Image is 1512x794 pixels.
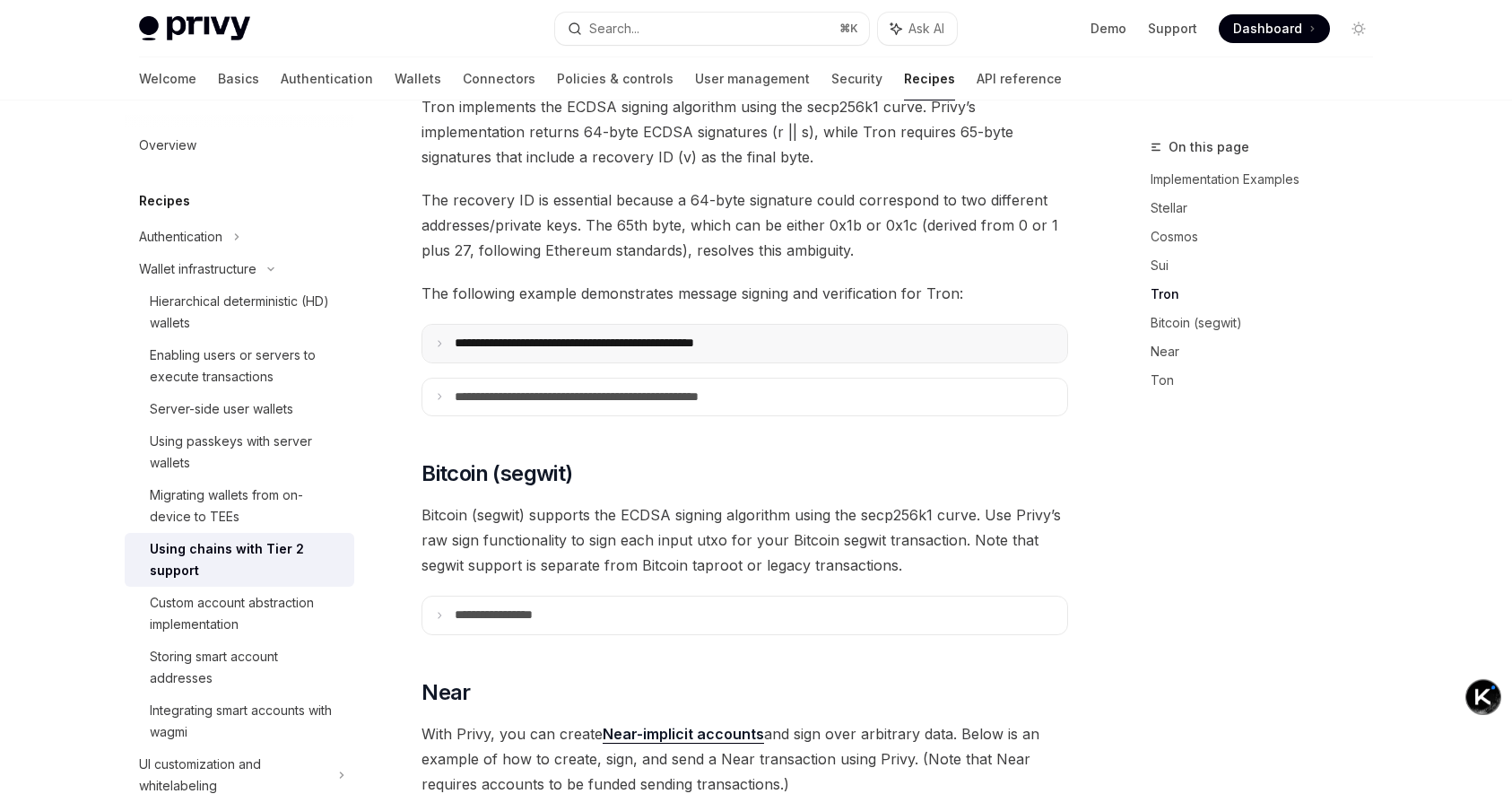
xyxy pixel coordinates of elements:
a: Tron [1151,280,1387,309]
a: Dashboard [1219,14,1330,43]
a: Server-side user wallets [125,393,354,425]
a: Custom account abstraction implementation [125,587,354,641]
button: Toggle dark mode [1344,14,1373,43]
a: Stellar [1151,194,1387,222]
div: Overview [139,135,196,156]
div: Hierarchical deterministic (HD) wallets [150,291,343,334]
div: Wallet infrastructure [139,258,256,280]
h5: Recipes [139,190,190,212]
img: light logo [139,16,250,41]
a: Hierarchical deterministic (HD) wallets [125,285,354,339]
div: Search... [589,18,639,39]
a: Using passkeys with server wallets [125,425,354,479]
a: Connectors [463,57,535,100]
span: Bitcoin (segwit) [421,459,572,488]
a: Overview [125,129,354,161]
a: Sui [1151,251,1387,280]
span: The following example demonstrates message signing and verification for Tron: [421,281,1068,306]
span: Bitcoin (segwit) supports the ECDSA signing algorithm using the secp256k1 curve. Use Privy’s raw ... [421,502,1068,578]
a: Demo [1091,20,1126,38]
a: User management [695,57,810,100]
a: Migrating wallets from on-device to TEEs [125,479,354,533]
a: Authentication [281,57,373,100]
a: Using chains with Tier 2 support [125,533,354,587]
a: Recipes [904,57,955,100]
div: Server-side user wallets [150,398,293,420]
a: Ton [1151,366,1387,395]
div: Storing smart account addresses [150,646,343,689]
a: Enabling users or servers to execute transactions [125,339,354,393]
a: Security [831,57,882,100]
span: Near [421,678,471,707]
div: Using chains with Tier 2 support [150,538,343,581]
button: Ask AI [878,13,957,45]
a: Integrating smart accounts with wagmi [125,694,354,748]
div: Integrating smart accounts with wagmi [150,700,343,743]
a: Implementation Examples [1151,165,1387,194]
span: Ask AI [908,20,944,38]
div: Authentication [139,226,222,248]
a: Near-implicit accounts [603,725,764,744]
a: Policies & controls [557,57,673,100]
div: Migrating wallets from on-device to TEEs [150,484,343,528]
a: Basics [218,57,259,100]
a: Bitcoin (segwit) [1151,309,1387,337]
a: Storing smart account addresses [125,641,354,694]
a: Cosmos [1151,222,1387,251]
a: Support [1148,20,1197,38]
span: Dashboard [1233,20,1302,38]
a: Welcome [139,57,196,100]
span: ⌘ K [839,22,858,36]
div: Using passkeys with server wallets [150,431,343,474]
button: Search...⌘K [555,13,869,45]
a: Wallets [395,57,441,100]
span: On this page [1169,136,1249,158]
a: Near [1151,337,1387,366]
span: Tron implements the ECDSA signing algorithm using the secp256k1 curve. Privy’s implementation ret... [421,94,1068,170]
a: API reference [977,57,1062,100]
div: Custom account abstraction implementation [150,592,343,635]
div: Enabling users or servers to execute transactions [150,345,343,388]
span: The recovery ID is essential because a 64-byte signature could correspond to two different addres... [421,188,1068,263]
